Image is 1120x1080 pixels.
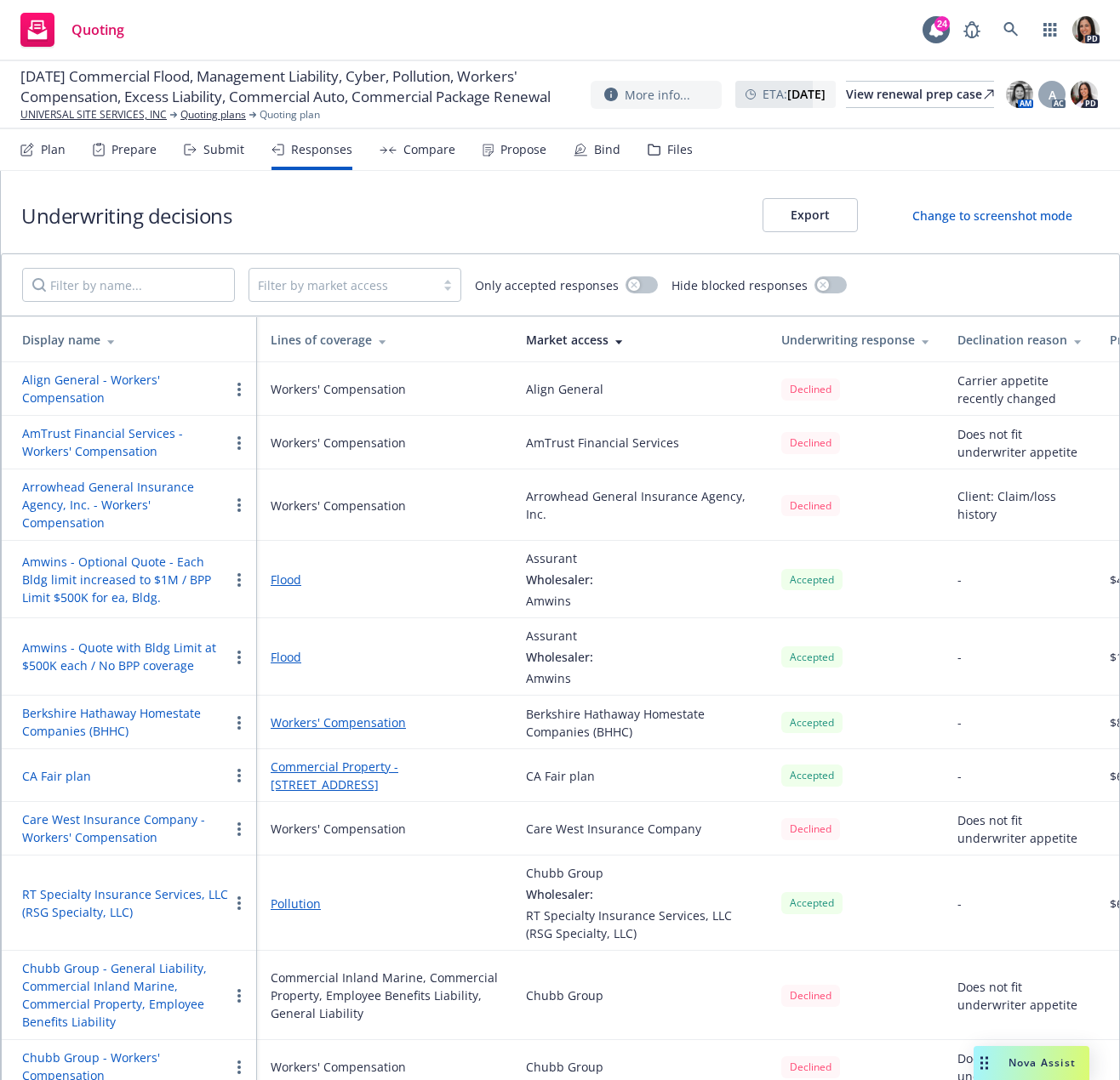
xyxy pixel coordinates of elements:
[271,820,406,838] div: Workers' Compensation
[14,6,131,54] a: Quoting
[111,143,157,156] div: Prepare
[912,207,1072,225] div: Change to screenshot mode
[781,646,843,668] div: Accepted
[203,143,244,156] div: Submit
[526,907,754,942] div: RT Specialty Insurance Services, LLC (RSG Specialty, LLC)
[526,648,593,666] div: Wholesaler:
[781,985,840,1006] div: Declined
[957,713,962,731] div: -
[526,820,701,838] div: Care West Insurance Company
[1006,81,1033,108] img: photo
[271,969,499,1022] div: Commercial Inland Marine, Commercial Property, Employee Benefits Liability, General Liability
[957,978,1083,1014] div: Does not fit underwriter appetite
[271,758,499,793] a: Commercial Property - [STREET_ADDRESS]
[846,82,994,107] div: View renewal prep case
[974,1046,995,1080] div: Drag to move
[781,817,840,839] span: Declined
[291,143,352,156] div: Responses
[271,713,499,731] a: Workers' Compensation
[781,1056,840,1077] div: Declined
[526,380,603,398] div: Align General
[271,895,499,912] a: Pollution
[22,268,235,302] input: Filter by name...
[526,767,595,785] div: CA Fair plan
[526,1058,603,1076] div: Chubb Group
[957,648,962,666] div: -
[71,23,124,37] span: Quoting
[781,378,840,400] span: Declined
[957,487,1083,523] div: Client: Claim/loss history
[271,434,406,452] div: Workers' Compensation
[781,569,843,590] div: Accepted
[526,487,754,523] div: Arrowhead General Insurance Agency, Inc.
[625,86,690,104] span: More info...
[957,425,1083,461] div: Does not fit underwriter appetite
[1071,81,1098,108] img: photo
[271,1058,406,1076] div: Workers' Compensation
[957,372,1083,407] div: Carrier appetite recently changed
[781,712,843,733] div: Accepted
[22,371,229,406] button: Align General - Workers' Compensation
[994,13,1028,47] a: Search
[957,767,962,785] div: -
[22,959,229,1031] button: Chubb Group - General Liability, Commercial Inland Marine, Commercial Property, Employee Benefits...
[781,892,843,913] div: Accepted
[781,495,840,516] div: Declined
[22,639,229,674] button: Amwins - Quote with Bldg Limit at $500K each / No BPP coverage
[526,434,679,452] div: AmTrust Financial Services
[974,1046,1089,1080] button: Nova Assist
[271,380,406,398] div: Workers' Compensation
[1049,86,1056,104] span: A
[594,143,620,156] div: Bind
[781,432,840,453] div: Declined
[22,553,229,606] button: Amwins - Optional Quote - Each Bldg limit increased to $1M / BPP Limit $500K for ea, Bldg.
[763,198,858,232] button: Export
[934,16,950,31] div: 24
[22,810,229,846] button: Care West Insurance Company - Workers' Compensation
[271,497,406,514] div: Workers' Compensation
[526,669,593,687] div: Amwins
[781,818,840,839] div: Declined
[526,885,754,903] div: Wholesaler:
[526,986,603,1004] div: Chubb Group
[22,331,243,349] div: Display name
[500,143,546,156] div: Propose
[20,107,167,122] a: UNIVERSAL SITE SERVICES, INC
[957,331,1083,349] div: Declination reason
[526,331,754,349] div: Market access
[957,811,1083,847] div: Does not fit underwriter appetite
[781,378,840,400] div: Declined
[526,571,593,588] div: Wholesaler:
[781,331,930,349] div: Underwriting response
[1033,13,1067,47] a: Switch app
[1009,1055,1076,1070] span: Nova Assist
[180,107,246,122] a: Quoting plans
[260,107,320,122] span: Quoting plan
[1072,16,1100,43] img: photo
[885,198,1100,232] button: Change to screenshot mode
[22,767,91,785] button: CA Fair plan
[526,864,754,882] div: Chubb Group
[41,143,66,156] div: Plan
[763,85,826,103] span: ETA :
[271,571,499,588] a: Flood
[20,66,577,107] span: [DATE] Commercial Flood, Management Liability, Cyber, Pollution, Workers' Compensation, Excess Li...
[526,705,754,741] div: Berkshire Hathaway Homestate Companies (BHHC)
[21,202,231,230] h1: Underwriting decisions
[671,276,808,294] span: Hide blocked responses
[957,571,962,588] div: -
[781,765,843,786] div: Accepted
[22,424,229,460] button: AmTrust Financial Services - Workers' Compensation
[591,81,722,109] button: More info...
[475,276,619,294] span: Only accepted responses
[271,331,499,349] div: Lines of coverage
[781,1055,840,1077] span: Declined
[957,895,962,912] div: -
[955,13,989,47] a: Report a Bug
[781,431,840,453] span: Declined
[271,648,499,666] a: Flood
[22,478,229,531] button: Arrowhead General Insurance Agency, Inc. - Workers' Compensation
[403,143,455,156] div: Compare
